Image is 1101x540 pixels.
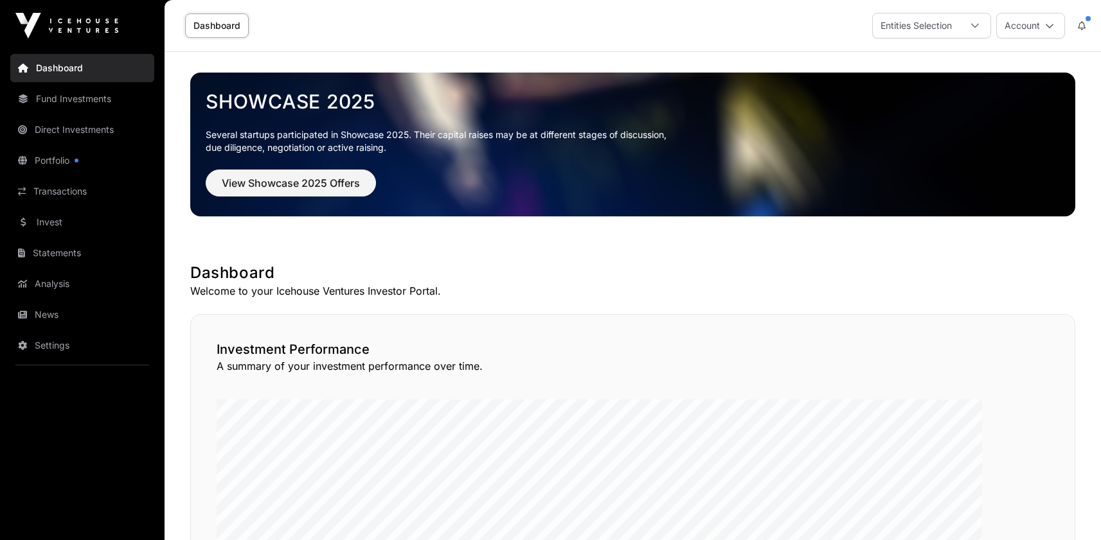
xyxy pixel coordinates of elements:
[10,239,154,267] a: Statements
[10,270,154,298] a: Analysis
[217,358,1049,374] p: A summary of your investment performance over time.
[190,263,1075,283] h1: Dashboard
[873,13,960,38] div: Entities Selection
[206,128,1060,154] p: Several startups participated in Showcase 2025. Their capital raises may be at different stages o...
[206,170,376,196] button: View Showcase 2025 Offers
[222,175,360,191] span: View Showcase 2025 Offers
[10,208,154,236] a: Invest
[15,13,118,39] img: Icehouse Ventures Logo
[10,146,154,175] a: Portfolio
[10,116,154,144] a: Direct Investments
[190,73,1075,216] img: Showcase 2025
[10,300,154,329] a: News
[185,13,249,38] a: Dashboard
[10,331,154,360] a: Settings
[206,90,1060,113] a: Showcase 2025
[217,340,1049,358] h2: Investment Performance
[10,85,154,113] a: Fund Investments
[10,54,154,82] a: Dashboard
[10,177,154,205] a: Transactions
[996,13,1065,39] button: Account
[206,182,376,195] a: View Showcase 2025 Offers
[190,283,1075,299] p: Welcome to your Icehouse Ventures Investor Portal.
